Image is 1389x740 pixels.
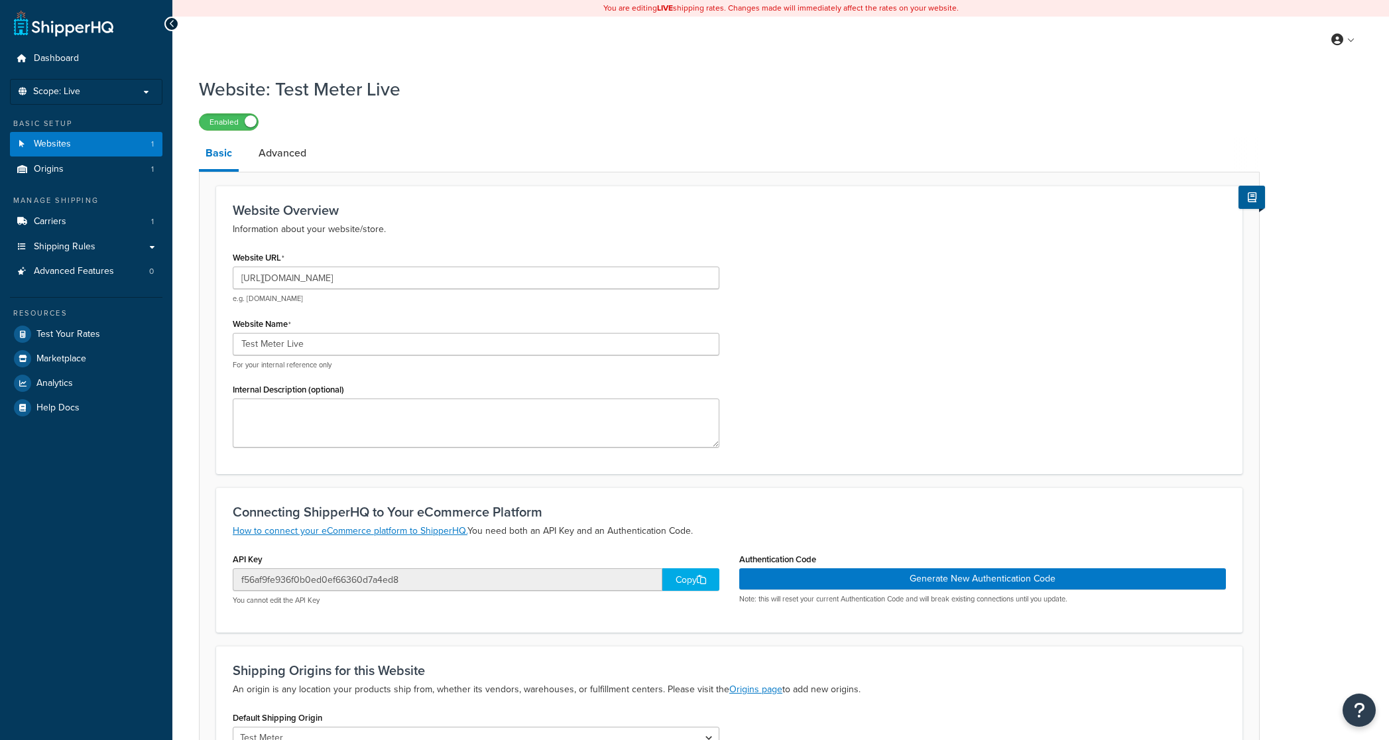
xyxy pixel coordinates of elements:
[10,396,162,420] a: Help Docs
[10,210,162,234] a: Carriers1
[662,568,719,591] div: Copy
[34,241,95,253] span: Shipping Rules
[149,266,154,277] span: 0
[10,235,162,259] a: Shipping Rules
[739,594,1226,604] p: Note: this will reset your current Authentication Code and will break existing connections until ...
[34,139,71,150] span: Websites
[233,523,1226,539] p: You need both an API Key and an Authentication Code.
[233,253,284,263] label: Website URL
[200,114,258,130] label: Enabled
[10,210,162,234] li: Carriers
[10,118,162,129] div: Basic Setup
[10,371,162,395] a: Analytics
[10,259,162,284] li: Advanced Features
[34,266,114,277] span: Advanced Features
[233,221,1226,237] p: Information about your website/store.
[1238,186,1265,209] button: Show Help Docs
[10,308,162,319] div: Resources
[233,203,1226,217] h3: Website Overview
[36,353,86,365] span: Marketplace
[233,595,719,605] p: You cannot edit the API Key
[233,505,1226,519] h3: Connecting ShipperHQ to Your eCommerce Platform
[233,554,263,564] label: API Key
[233,663,1226,678] h3: Shipping Origins for this Website
[151,164,154,175] span: 1
[233,682,1226,698] p: An origin is any location your products ship from, whether its vendors, warehouses, or fulfillmen...
[34,216,66,227] span: Carriers
[34,164,64,175] span: Origins
[10,157,162,182] a: Origins1
[36,378,73,389] span: Analytics
[233,319,291,330] label: Website Name
[739,554,816,564] label: Authentication Code
[151,216,154,227] span: 1
[729,682,782,696] a: Origins page
[10,46,162,71] a: Dashboard
[10,132,162,156] li: Websites
[151,139,154,150] span: 1
[10,132,162,156] a: Websites1
[233,360,719,370] p: For your internal reference only
[233,713,322,723] label: Default Shipping Origin
[34,53,79,64] span: Dashboard
[233,385,344,395] label: Internal Description (optional)
[657,2,673,14] b: LIVE
[36,329,100,340] span: Test Your Rates
[1343,694,1376,727] button: Open Resource Center
[252,137,313,169] a: Advanced
[233,524,467,538] a: How to connect your eCommerce platform to ShipperHQ.
[33,86,80,97] span: Scope: Live
[10,195,162,206] div: Manage Shipping
[233,294,719,304] p: e.g. [DOMAIN_NAME]
[10,322,162,346] a: Test Your Rates
[10,347,162,371] a: Marketplace
[199,137,239,172] a: Basic
[199,76,1243,102] h1: Website: Test Meter Live
[739,568,1226,589] button: Generate New Authentication Code
[10,259,162,284] a: Advanced Features0
[10,157,162,182] li: Origins
[36,402,80,414] span: Help Docs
